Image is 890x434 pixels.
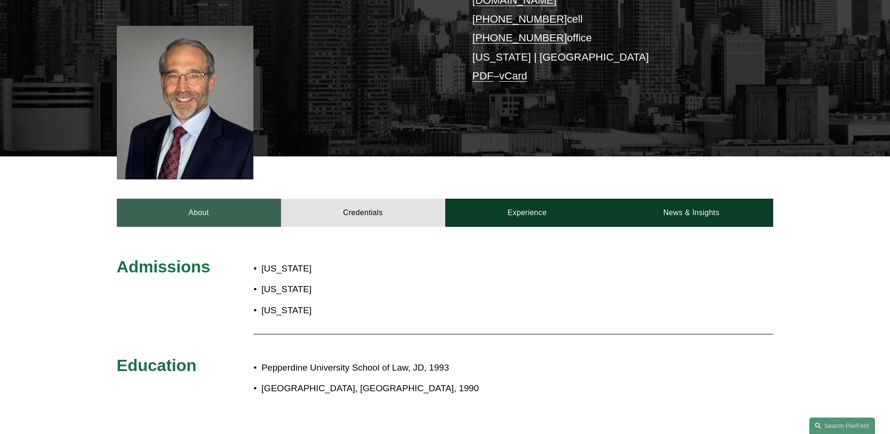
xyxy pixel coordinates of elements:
a: vCard [499,70,527,82]
a: [PHONE_NUMBER] [472,32,567,44]
a: News & Insights [609,199,773,227]
a: Experience [445,199,609,227]
a: Credentials [281,199,445,227]
p: [US_STATE] [261,261,500,277]
a: About [117,199,281,227]
p: [US_STATE] [261,281,500,298]
p: Pepperdine University School of Law, JD, 1993 [261,360,691,376]
p: [GEOGRAPHIC_DATA], [GEOGRAPHIC_DATA], 1990 [261,380,691,397]
span: Education [117,356,197,374]
a: PDF [472,70,494,82]
a: Search this site [809,418,875,434]
span: Admissions [117,257,210,276]
p: [US_STATE] [261,302,500,319]
a: [PHONE_NUMBER] [472,13,567,25]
